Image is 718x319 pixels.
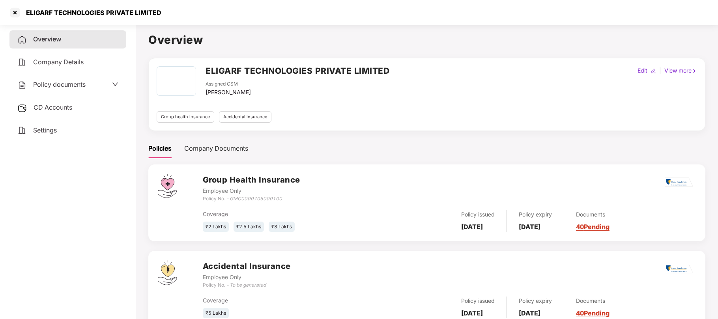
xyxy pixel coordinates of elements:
div: Policy issued [461,210,495,219]
div: ₹2.5 Lakhs [234,222,264,232]
h1: Overview [148,31,705,49]
span: Settings [33,126,57,134]
div: Policy expiry [519,210,552,219]
div: Documents [576,210,610,219]
div: Edit [636,66,649,75]
div: Group health insurance [157,111,214,123]
a: 40 Pending [576,223,610,231]
img: svg+xml;base64,PHN2ZyB4bWxucz0iaHR0cDovL3d3dy53My5vcmcvMjAwMC9zdmciIHdpZHRoPSIyNCIgaGVpZ2h0PSIyNC... [17,126,27,135]
span: Overview [33,35,61,43]
i: GMC0000705000100 [230,196,282,201]
img: svg+xml;base64,PHN2ZyB4bWxucz0iaHR0cDovL3d3dy53My5vcmcvMjAwMC9zdmciIHdpZHRoPSIyNCIgaGVpZ2h0PSIyNC... [17,58,27,67]
div: Employee Only [203,187,300,195]
b: [DATE] [461,223,483,231]
img: rightIcon [692,68,697,74]
img: editIcon [651,68,656,74]
div: Company Documents [184,144,248,153]
div: | [658,66,663,75]
i: To be generated [230,282,266,288]
span: CD Accounts [34,103,72,111]
b: [DATE] [461,309,483,317]
h2: ELIGARF TECHNOLOGIES PRIVATE LIMITED [206,64,389,77]
img: rsi.png [665,264,693,274]
h3: Group Health Insurance [203,174,300,186]
div: Documents [576,297,610,305]
div: Policies [148,144,172,153]
div: ₹2 Lakhs [203,222,229,232]
img: svg+xml;base64,PHN2ZyB4bWxucz0iaHR0cDovL3d3dy53My5vcmcvMjAwMC9zdmciIHdpZHRoPSIyNCIgaGVpZ2h0PSIyNC... [17,80,27,90]
div: Policy No. - [203,282,291,289]
div: Policy issued [461,297,495,305]
div: ₹3 Lakhs [269,222,295,232]
div: Policy expiry [519,297,552,305]
a: 40 Pending [576,309,610,317]
div: View more [663,66,699,75]
b: [DATE] [519,309,540,317]
div: Employee Only [203,273,291,282]
div: ELIGARF TECHNOLOGIES PRIVATE LIMITED [21,9,161,17]
b: [DATE] [519,223,540,231]
div: ₹5 Lakhs [203,308,229,319]
div: Accidental insurance [219,111,271,123]
span: Company Details [33,58,84,66]
div: Policy No. - [203,195,300,203]
div: Coverage [203,296,367,305]
img: svg+xml;base64,PHN2ZyB4bWxucz0iaHR0cDovL3d3dy53My5vcmcvMjAwMC9zdmciIHdpZHRoPSI0OS4zMjEiIGhlaWdodD... [158,260,177,285]
h3: Accidental Insurance [203,260,291,272]
img: svg+xml;base64,PHN2ZyB3aWR0aD0iMjUiIGhlaWdodD0iMjQiIHZpZXdCb3g9IjAgMCAyNSAyNCIgZmlsbD0ibm9uZSIgeG... [17,103,27,113]
div: Coverage [203,210,367,218]
img: rsi.png [665,177,693,187]
span: down [112,81,118,88]
img: svg+xml;base64,PHN2ZyB4bWxucz0iaHR0cDovL3d3dy53My5vcmcvMjAwMC9zdmciIHdpZHRoPSI0Ny43MTQiIGhlaWdodD... [158,174,177,198]
div: Assigned CSM [206,80,251,88]
img: svg+xml;base64,PHN2ZyB4bWxucz0iaHR0cDovL3d3dy53My5vcmcvMjAwMC9zdmciIHdpZHRoPSIyNCIgaGVpZ2h0PSIyNC... [17,35,27,45]
div: [PERSON_NAME] [206,88,251,97]
span: Policy documents [33,80,86,88]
